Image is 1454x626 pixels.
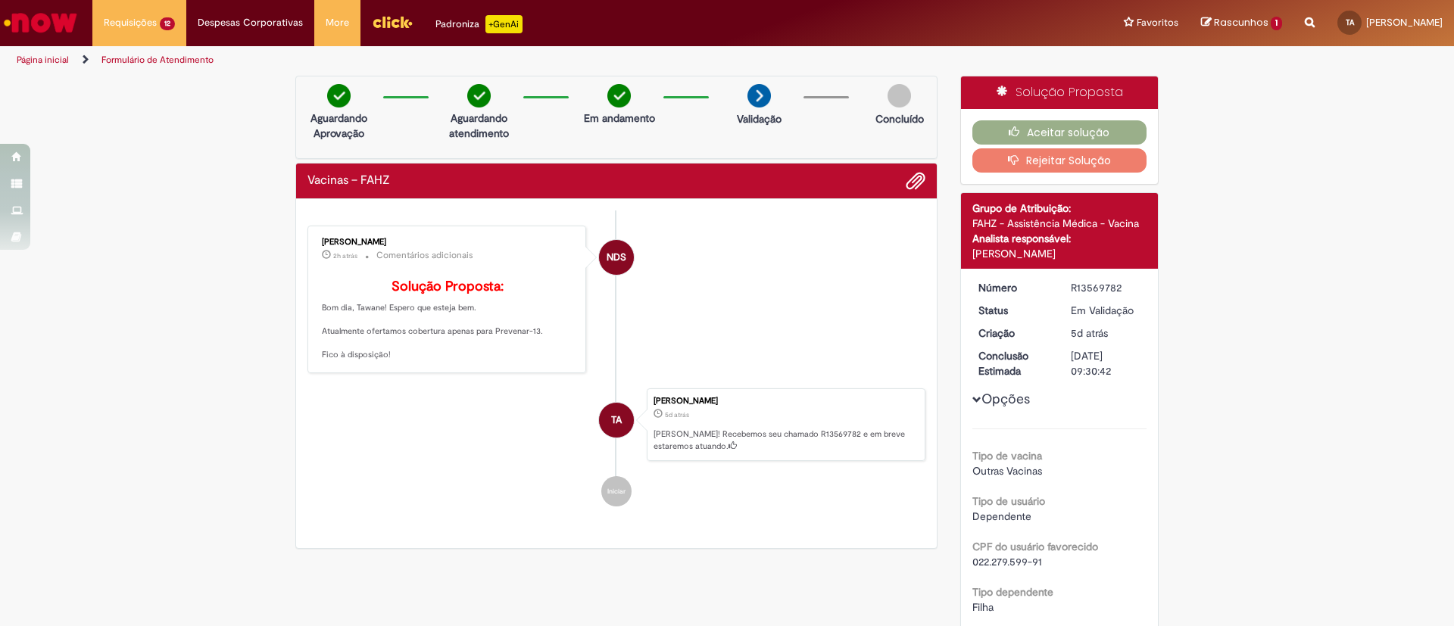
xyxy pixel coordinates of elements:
[1071,326,1108,340] time: 26/09/2025 10:30:39
[372,11,413,33] img: click_logo_yellow_360x200.png
[1071,326,1108,340] span: 5d atrás
[875,111,924,126] p: Concluído
[198,15,303,30] span: Despesas Corporativas
[17,54,69,66] a: Página inicial
[2,8,80,38] img: ServiceNow
[967,303,1060,318] dt: Status
[104,15,157,30] span: Requisições
[665,410,689,419] time: 26/09/2025 10:30:39
[584,111,655,126] p: Em andamento
[972,246,1147,261] div: [PERSON_NAME]
[1071,348,1141,378] div: [DATE] 09:30:42
[888,84,911,107] img: img-circle-grey.png
[972,600,994,614] span: Filha
[302,111,376,141] p: Aguardando Aprovação
[1366,16,1443,29] span: [PERSON_NAME]
[307,174,390,188] h2: Vacinas – FAHZ Histórico de tíquete
[665,410,689,419] span: 5d atrás
[972,540,1098,553] b: CPF do usuário favorecido
[307,388,925,461] li: Tawane De Almeida
[972,449,1042,462] b: Tipo de vacina
[1214,15,1268,30] span: Rascunhos
[972,120,1147,145] button: Aceitar solução
[737,111,782,126] p: Validação
[392,278,504,295] b: Solução Proposta:
[1071,325,1141,341] div: 26/09/2025 10:30:39
[611,402,622,438] span: TA
[1071,280,1141,295] div: R13569782
[607,239,626,276] span: NDS
[485,15,523,33] p: +GenAi
[967,280,1060,295] dt: Número
[961,76,1159,109] div: Solução Proposta
[442,111,516,141] p: Aguardando atendimento
[972,216,1147,231] div: FAHZ - Assistência Médica - Vacina
[1137,15,1178,30] span: Favoritos
[972,201,1147,216] div: Grupo de Atribuição:
[972,464,1042,478] span: Outras Vacinas
[376,249,473,262] small: Comentários adicionais
[607,84,631,107] img: check-circle-green.png
[327,84,351,107] img: check-circle-green.png
[160,17,175,30] span: 12
[599,240,634,275] div: Natan dos Santos Nunes
[467,84,491,107] img: check-circle-green.png
[967,348,1060,378] dt: Conclusão Estimada
[654,397,917,406] div: [PERSON_NAME]
[11,46,958,74] ul: Trilhas de página
[599,403,634,438] div: Tawane De Almeida
[333,251,357,260] span: 2h atrás
[972,231,1147,246] div: Analista responsável:
[1346,17,1354,27] span: TA
[972,494,1045,508] b: Tipo de usuário
[972,555,1042,568] span: 022.279.599-91
[307,210,925,522] ul: Histórico de tíquete
[322,279,574,361] p: Bom dia, Tawane! Espero que esteja bem. Atualmente ofertamos cobertura apenas para Prevenar-13. F...
[967,325,1060,341] dt: Criação
[747,84,771,107] img: arrow-next.png
[322,238,574,247] div: [PERSON_NAME]
[654,428,917,452] p: [PERSON_NAME]! Recebemos seu chamado R13569782 e em breve estaremos atuando.
[435,15,523,33] div: Padroniza
[1201,16,1282,30] a: Rascunhos
[326,15,349,30] span: More
[972,148,1147,173] button: Rejeitar Solução
[101,54,214,66] a: Formulário de Atendimento
[906,171,925,191] button: Adicionar anexos
[1271,17,1282,30] span: 1
[1071,303,1141,318] div: Em Validação
[972,509,1031,523] span: Dependente
[972,585,1053,599] b: Tipo dependente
